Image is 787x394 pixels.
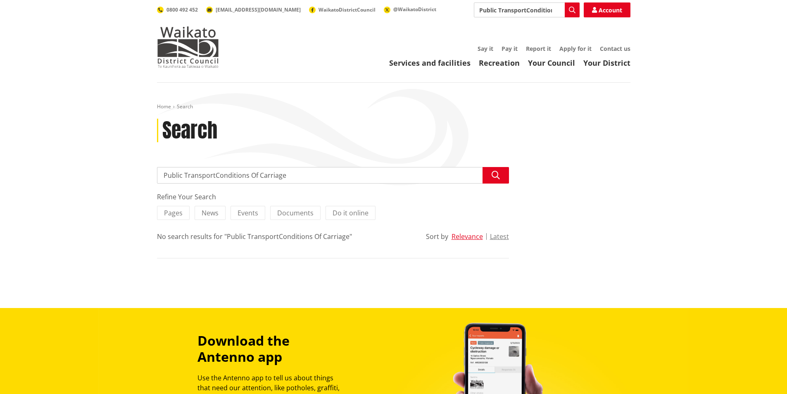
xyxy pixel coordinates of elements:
[389,58,471,68] a: Services and facilities
[277,208,314,217] span: Documents
[584,2,630,17] a: Account
[333,208,369,217] span: Do it online
[583,58,630,68] a: Your District
[157,103,171,110] a: Home
[177,103,193,110] span: Search
[478,45,493,53] a: Say it
[157,192,509,202] div: Refine Your Search
[479,58,520,68] a: Recreation
[197,333,347,365] h3: Download the Antenno app
[426,232,448,241] div: Sort by
[600,45,630,53] a: Contact us
[216,6,301,13] span: [EMAIL_ADDRESS][DOMAIN_NAME]
[474,2,580,17] input: Search input
[164,208,183,217] span: Pages
[384,6,436,13] a: @WaikatoDistrict
[202,208,219,217] span: News
[393,6,436,13] span: @WaikatoDistrict
[526,45,551,53] a: Report it
[157,232,352,241] div: No search results for "Public TransportConditions Of Carriage"
[162,119,217,143] h1: Search
[490,233,509,240] button: Latest
[238,208,258,217] span: Events
[206,6,301,13] a: [EMAIL_ADDRESS][DOMAIN_NAME]
[309,6,376,13] a: WaikatoDistrictCouncil
[559,45,592,53] a: Apply for it
[157,103,630,110] nav: breadcrumb
[502,45,518,53] a: Pay it
[528,58,575,68] a: Your Council
[157,6,198,13] a: 0800 492 452
[452,233,483,240] button: Relevance
[157,26,219,68] img: Waikato District Council - Te Kaunihera aa Takiwaa o Waikato
[166,6,198,13] span: 0800 492 452
[319,6,376,13] span: WaikatoDistrictCouncil
[157,167,509,184] input: Search input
